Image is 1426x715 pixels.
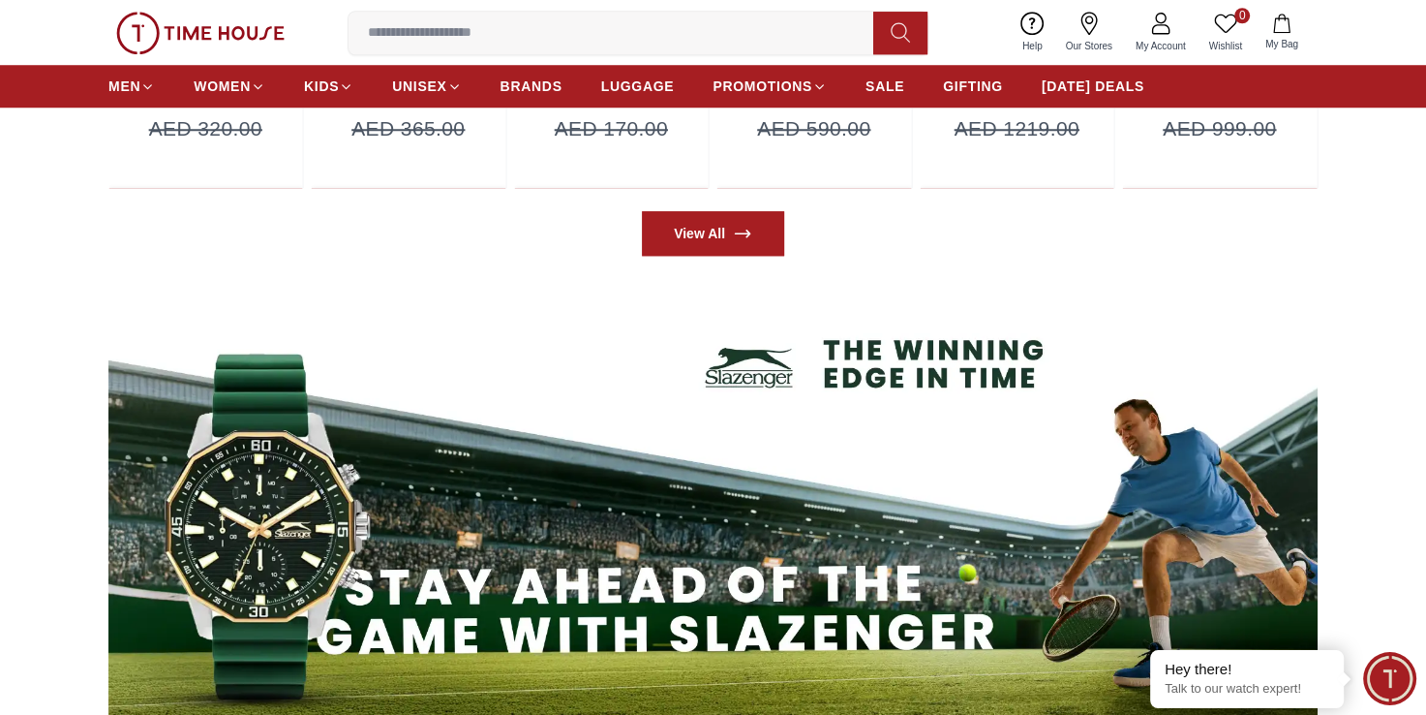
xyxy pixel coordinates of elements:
[601,77,675,96] span: LUGGAGE
[1363,652,1416,705] div: Chat Widget
[304,69,353,104] a: KIDS
[1258,37,1306,51] span: My Bag
[1234,8,1250,23] span: 0
[713,69,827,104] a: PROMOTIONS
[1042,77,1144,96] span: [DATE] DEALS
[1254,10,1310,55] button: My Bag
[865,69,904,104] a: SALE
[149,113,262,144] span: AED 320.00
[943,69,1003,104] a: GIFTING
[392,77,446,96] span: UNISEX
[757,113,870,144] span: AED 590.00
[1128,39,1194,53] span: My Account
[1165,660,1329,679] div: Hey there!
[601,69,675,104] a: LUGGAGE
[1042,69,1144,104] a: [DATE] DEALS
[713,77,812,96] span: PROMOTIONS
[116,12,285,54] img: ...
[194,77,251,96] span: WOMEN
[1198,8,1254,57] a: 0Wishlist
[108,69,155,104] a: MEN
[108,77,140,96] span: MEN
[555,113,668,144] span: AED 170.00
[943,77,1003,96] span: GIFTING
[1165,681,1329,698] p: Talk to our watch expert!
[501,69,562,104] a: BRANDS
[865,77,904,96] span: SALE
[1011,8,1054,57] a: Help
[392,69,461,104] a: UNISEX
[642,211,784,256] a: View All
[1015,39,1050,53] span: Help
[351,113,465,144] span: AED 365.00
[501,77,562,96] span: BRANDS
[955,113,1079,144] span: AED 1219.00
[194,69,265,104] a: WOMEN
[1163,113,1276,144] span: AED 999.00
[1054,8,1124,57] a: Our Stores
[1201,39,1250,53] span: Wishlist
[1058,39,1120,53] span: Our Stores
[304,77,339,96] span: KIDS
